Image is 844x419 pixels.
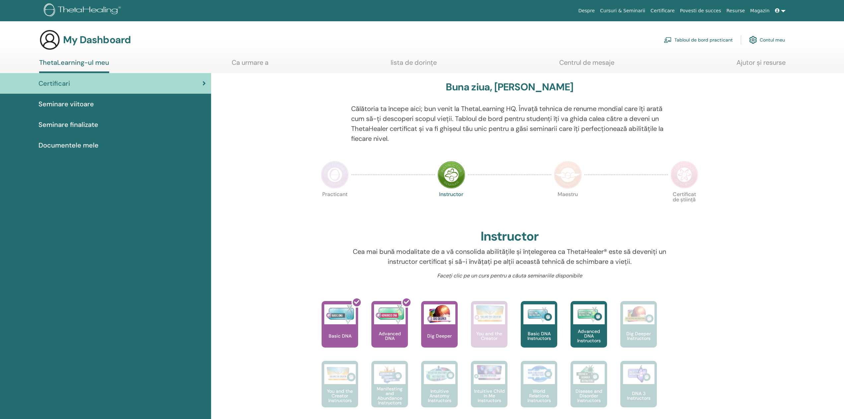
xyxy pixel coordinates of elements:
p: Maestru [554,192,582,220]
p: Călătoria ta începe aici; bun venit la ThetaLearning HQ. Învață tehnica de renume mondial care îț... [351,104,668,144]
img: generic-user-icon.jpg [39,29,60,51]
img: World Relations Instructors [523,364,555,384]
a: Cursuri & Seminarii [597,5,648,17]
img: Master [554,161,582,189]
img: Basic DNA Instructors [523,304,555,324]
p: Advanced DNA Instructors [571,329,607,343]
p: Certificat de știință [670,192,698,220]
a: Basic DNA Instructors Basic DNA Instructors [521,301,557,361]
img: Dig Deeper Instructors [623,304,654,324]
a: You and the Creator You and the Creator [471,301,507,361]
img: Intuitive Anatomy Instructors [424,364,455,384]
h2: Instructor [481,229,539,244]
span: Seminare finalizate [38,120,98,130]
img: chalkboard-teacher.svg [664,37,672,43]
img: Disease and Disorder Instructors [573,364,605,384]
a: Resurse [724,5,748,17]
img: Advanced DNA Instructors [573,304,605,324]
span: Seminare viitoare [38,99,94,109]
p: Disease and Disorder Instructors [571,389,607,403]
a: Contul meu [749,33,785,47]
p: World Relations Instructors [521,389,557,403]
h3: My Dashboard [63,34,131,46]
a: Despre [575,5,597,17]
a: Dig Deeper Dig Deeper [421,301,458,361]
span: Documentele mele [38,140,99,150]
a: ThetaLearning-ul meu [39,58,109,73]
a: Basic DNA Basic DNA [322,301,358,361]
p: Instructor [437,192,465,220]
a: Centrul de mesaje [559,58,614,71]
img: logo.png [44,3,123,18]
p: Advanced DNA [371,331,408,341]
a: Ca urmare a [232,58,269,71]
img: Instructor [437,161,465,189]
a: Dig Deeper Instructors Dig Deeper Instructors [620,301,657,361]
p: Dig Deeper [424,334,454,338]
img: DNA 3 Instructors [623,364,654,384]
p: Basic DNA Instructors [521,331,557,341]
img: Certificate of Science [670,161,698,189]
a: Ajutor și resurse [736,58,786,71]
img: cog.svg [749,34,757,46]
p: Manifesting and Abundance Instructors [371,386,408,405]
img: Manifesting and Abundance Instructors [374,364,406,384]
a: Advanced DNA Instructors Advanced DNA Instructors [571,301,607,361]
p: Intuitive Child In Me Instructors [471,389,507,403]
a: Magazin [747,5,772,17]
img: Basic DNA [324,304,356,324]
a: Povesti de succes [677,5,724,17]
p: Practicant [321,192,349,220]
span: Certificari [38,78,70,88]
img: You and the Creator Instructors [324,364,356,384]
p: You and the Creator [471,331,507,341]
img: You and the Creator [474,304,505,323]
img: Practitioner [321,161,349,189]
img: Intuitive Child In Me Instructors [474,364,505,380]
p: Intuitive Anatomy Instructors [421,389,458,403]
p: Dig Deeper Instructors [620,331,657,341]
img: Advanced DNA [374,304,406,324]
p: Faceți clic pe un curs pentru a căuta seminariile disponibile [351,272,668,280]
a: lista de dorințe [391,58,437,71]
a: Tabloul de bord practicant [664,33,733,47]
p: Cea mai bună modalitate de a vă consolida abilitățile și înțelegerea ca ThetaHealer® este să deve... [351,247,668,266]
a: Certificare [648,5,677,17]
p: You and the Creator Instructors [322,389,358,403]
a: Advanced DNA Advanced DNA [371,301,408,361]
p: DNA 3 Instructors [620,391,657,400]
h3: Buna ziua, [PERSON_NAME] [446,81,573,93]
img: Dig Deeper [424,304,455,324]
